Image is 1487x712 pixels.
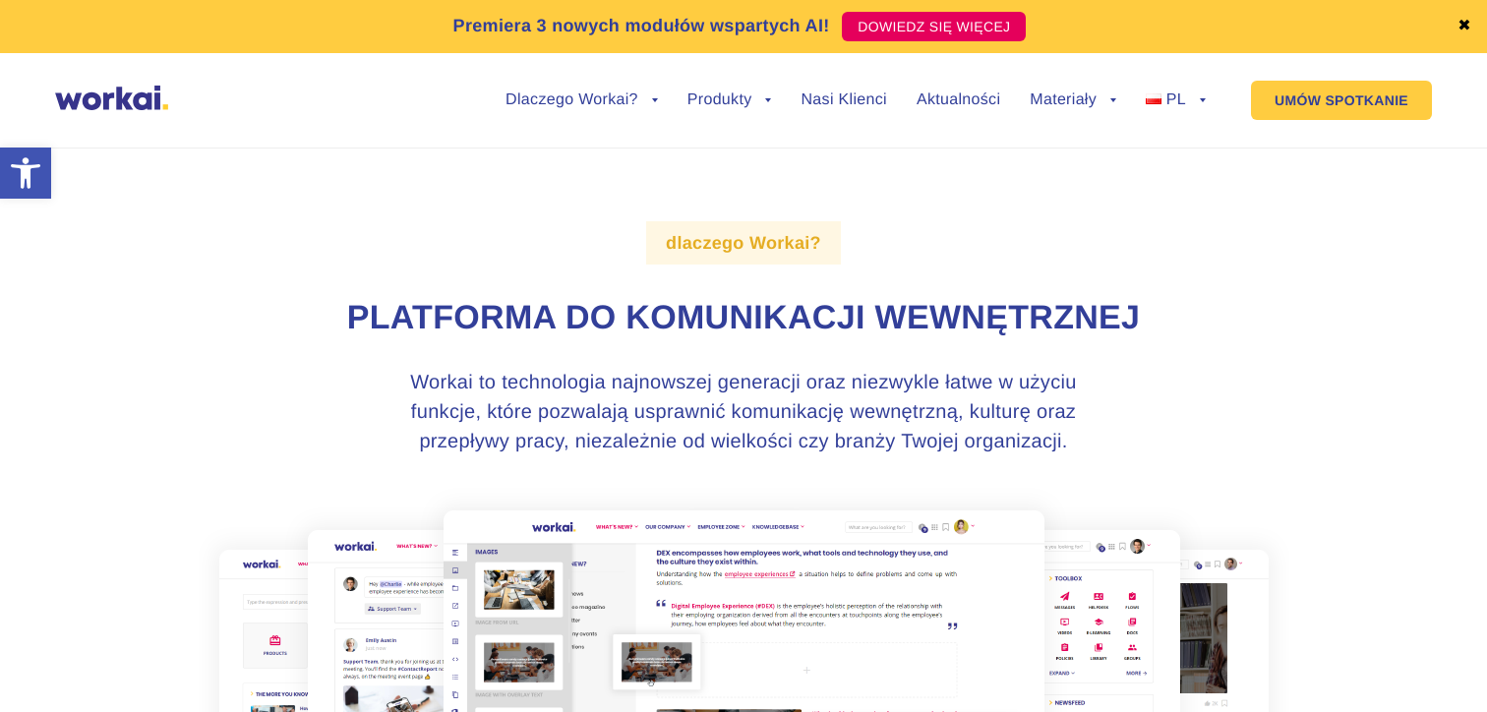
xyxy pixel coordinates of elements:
[842,12,1026,41] a: DOWIEDZ SIĘ WIĘCEJ
[453,13,830,39] p: Premiera 3 nowych modułów wspartych AI!
[1166,91,1186,108] span: PL
[375,368,1112,456] h3: Workai to technologia najnowszej generacji oraz niezwykle łatwe w użyciu funkcje, które pozwalają...
[1030,92,1116,108] a: Materiały
[506,92,658,108] a: Dlaczego Workai?
[646,221,841,265] label: dlaczego Workai?
[198,296,1289,341] h1: Platforma do komunikacji wewnętrznej
[801,92,886,108] a: Nasi Klienci
[917,92,1000,108] a: Aktualności
[687,92,772,108] a: Produkty
[1251,81,1432,120] a: UMÓW SPOTKANIE
[1457,19,1471,34] a: ✖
